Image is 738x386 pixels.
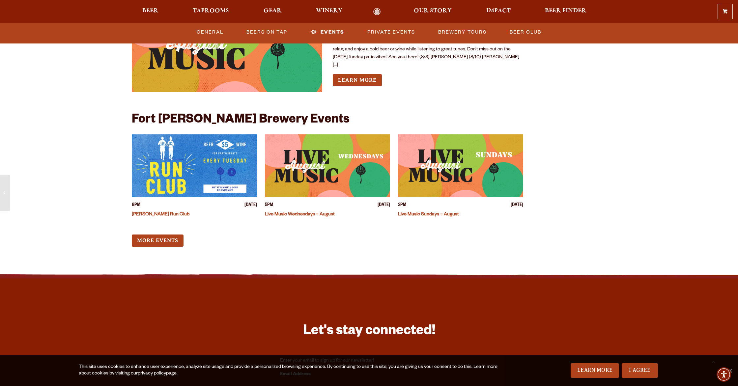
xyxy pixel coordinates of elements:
span: Taprooms [193,8,229,14]
h2: Fort [PERSON_NAME] Brewery Events [132,113,349,128]
span: 5PM [265,202,273,209]
h3: Let's stay connected! [280,322,458,342]
a: Events [308,25,347,40]
a: Gear [259,8,286,15]
a: Live Music Wednesdays – August [265,212,335,217]
a: View event details [265,134,390,197]
span: Beer [142,8,158,14]
a: Winery [312,8,347,15]
span: Our Story [414,8,452,14]
span: 6PM [132,202,140,209]
span: [DATE] [511,202,523,209]
a: View event details [132,134,257,197]
div: Accessibility Menu [717,367,731,382]
a: Impact [482,8,515,15]
a: Taprooms [188,8,233,15]
a: Private Events [365,25,418,40]
span: [DATE] [378,202,390,209]
span: Winery [316,8,342,14]
a: Brewery Tours [436,25,489,40]
a: More Events (opens in a new window) [132,234,184,247]
span: [DATE] [244,202,257,209]
a: [PERSON_NAME] Run Club [132,212,189,217]
a: Beer Finder [541,8,591,15]
a: Beers on Tap [244,25,290,40]
a: General [194,25,226,40]
span: Beer Finder [545,8,586,14]
p: Summer Sundays on the patio! Welcome to FREE Live Music Sundays at [PERSON_NAME] Brewing Company!... [333,30,523,69]
a: Beer Club [507,25,544,40]
a: Beer [138,8,163,15]
a: Live Music Sundays – August [398,212,459,217]
a: Learn more about Live Music Sundays – August [333,74,382,86]
a: Odell Home [364,8,389,15]
a: privacy policy [138,371,166,376]
span: Gear [264,8,282,14]
a: Our Story [410,8,456,15]
div: This site uses cookies to enhance user experience, analyze site usage and provide a personalized ... [79,364,502,377]
span: 3PM [398,202,406,209]
a: View event details [398,134,523,197]
a: I Agree [622,363,658,378]
a: Scroll to top [705,353,722,370]
span: Impact [486,8,511,14]
a: Learn More [571,363,619,378]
